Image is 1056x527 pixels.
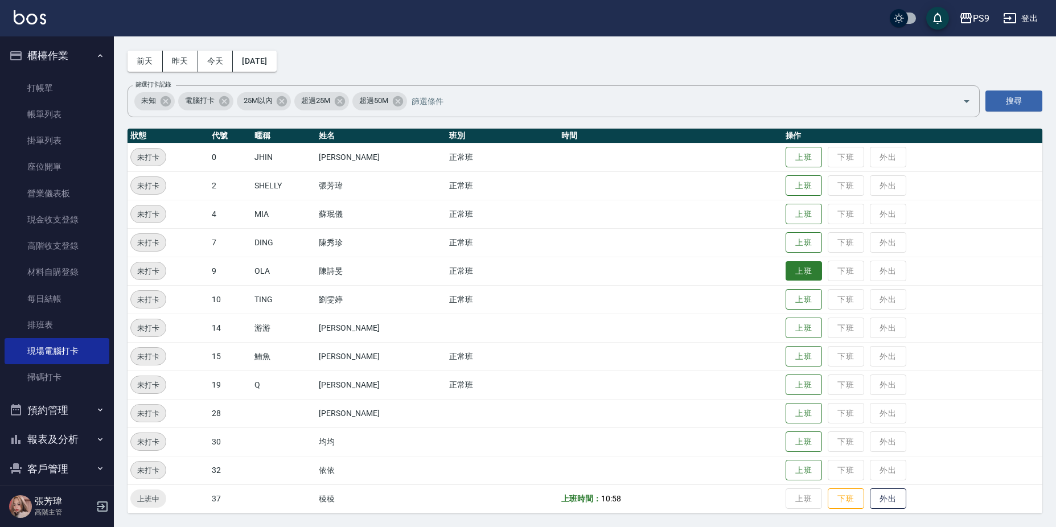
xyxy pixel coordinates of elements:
button: 客戶管理 [5,454,109,484]
button: 昨天 [163,51,198,72]
button: 上班 [786,431,822,452]
td: 0 [209,143,252,171]
a: 現金收支登錄 [5,207,109,233]
button: 上班 [786,374,822,396]
td: OLA [252,257,317,285]
td: 正常班 [446,285,558,314]
td: 28 [209,399,252,427]
td: 正常班 [446,228,558,257]
img: Logo [14,10,46,24]
div: 超過25M [294,92,349,110]
button: 上班 [786,346,822,367]
td: [PERSON_NAME] [316,314,446,342]
td: 鮪魚 [252,342,317,370]
button: 前天 [128,51,163,72]
span: 未打卡 [131,464,166,476]
td: 游游 [252,314,317,342]
button: 下班 [828,488,864,509]
td: 均均 [316,427,446,456]
td: [PERSON_NAME] [316,370,446,399]
td: 4 [209,200,252,228]
a: 排班表 [5,312,109,338]
a: 高階收支登錄 [5,233,109,259]
button: 上班 [786,147,822,168]
button: 上班 [786,175,822,196]
span: 未打卡 [131,208,166,220]
td: 正常班 [446,370,558,399]
span: 未打卡 [131,294,166,306]
td: 9 [209,257,252,285]
a: 掛單列表 [5,127,109,154]
td: 正常班 [446,257,558,285]
td: Q [252,370,317,399]
td: 15 [209,342,252,370]
td: 陳詩旻 [316,257,446,285]
a: 營業儀表板 [5,180,109,207]
button: 預約管理 [5,396,109,425]
th: 時間 [558,129,782,143]
td: 正常班 [446,143,558,171]
button: 報表及分析 [5,425,109,454]
td: 正常班 [446,200,558,228]
td: [PERSON_NAME] [316,342,446,370]
td: 32 [209,456,252,484]
a: 材料自購登錄 [5,259,109,285]
th: 操作 [783,129,1042,143]
td: JHIN [252,143,317,171]
span: 未打卡 [131,151,166,163]
td: 劉雯婷 [316,285,446,314]
img: Person [9,495,32,518]
button: [DATE] [233,51,276,72]
button: save [926,7,949,30]
button: 上班 [786,318,822,339]
div: 超過50M [352,92,407,110]
td: SHELLY [252,171,317,200]
span: 未打卡 [131,180,166,192]
span: 超過25M [294,95,337,106]
td: 14 [209,314,252,342]
div: 電腦打卡 [178,92,233,110]
a: 現場電腦打卡 [5,338,109,364]
td: 蘇珉儀 [316,200,446,228]
td: DING [252,228,317,257]
button: 外出 [870,488,906,509]
td: 正常班 [446,342,558,370]
th: 狀態 [128,129,209,143]
td: [PERSON_NAME] [316,399,446,427]
span: 10:58 [601,494,621,503]
button: 上班 [786,261,822,281]
td: 7 [209,228,252,257]
td: 37 [209,484,252,513]
td: 稜稜 [316,484,446,513]
span: 未打卡 [131,265,166,277]
a: 打帳單 [5,75,109,101]
a: 掃碼打卡 [5,364,109,390]
a: 座位開單 [5,154,109,180]
td: 10 [209,285,252,314]
span: 上班中 [130,493,166,505]
a: 帳單列表 [5,101,109,127]
button: 搜尋 [985,90,1042,112]
td: 正常班 [446,171,558,200]
button: PS9 [955,7,994,30]
span: 超過50M [352,95,395,106]
span: 未知 [134,95,163,106]
button: 上班 [786,460,822,481]
div: 未知 [134,92,175,110]
span: 25M以內 [237,95,280,106]
td: 陳秀珍 [316,228,446,257]
p: 高階主管 [35,507,93,517]
input: 篩選條件 [409,91,943,111]
th: 暱稱 [252,129,317,143]
div: PS9 [973,11,989,26]
button: 上班 [786,232,822,253]
span: 未打卡 [131,237,166,249]
button: 登出 [999,8,1042,29]
button: 櫃檯作業 [5,41,109,71]
a: 每日結帳 [5,286,109,312]
th: 代號 [209,129,252,143]
span: 未打卡 [131,322,166,334]
td: 19 [209,370,252,399]
button: 上班 [786,204,822,225]
td: 2 [209,171,252,200]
